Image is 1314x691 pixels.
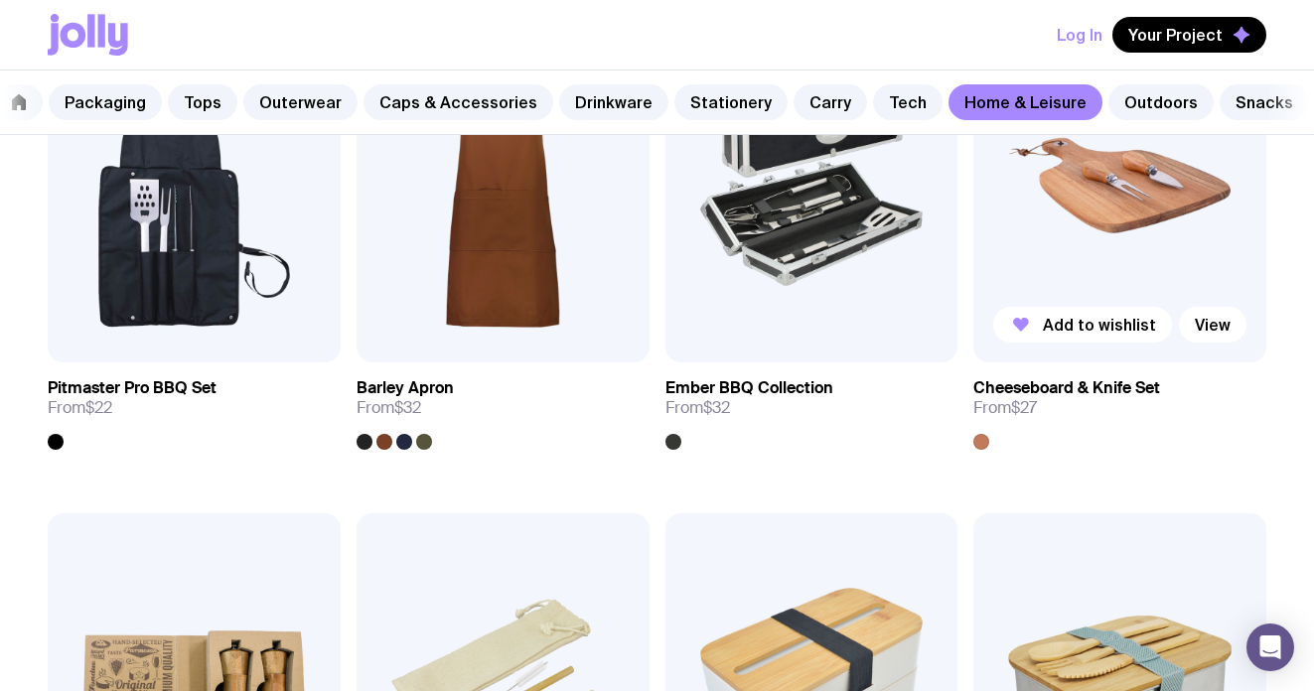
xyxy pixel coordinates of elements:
a: Ember BBQ CollectionFrom$32 [665,362,958,450]
a: Pitmaster Pro BBQ SetFrom$22 [48,362,341,450]
a: View [1179,307,1246,343]
h3: Cheeseboard & Knife Set [973,378,1160,398]
a: Stationery [674,84,788,120]
a: Drinkware [559,84,668,120]
span: From [973,398,1037,418]
button: Add to wishlist [993,307,1172,343]
h3: Pitmaster Pro BBQ Set [48,378,217,398]
a: Tops [168,84,237,120]
a: Tech [873,84,943,120]
span: $32 [394,397,421,418]
span: Add to wishlist [1043,315,1156,335]
span: $32 [703,397,730,418]
a: Packaging [49,84,162,120]
a: Caps & Accessories [364,84,553,120]
button: Your Project [1112,17,1266,53]
span: From [665,398,730,418]
span: $27 [1011,397,1037,418]
a: Carry [794,84,867,120]
a: Outerwear [243,84,358,120]
a: Outdoors [1108,84,1214,120]
h3: Ember BBQ Collection [665,378,833,398]
span: Your Project [1128,25,1223,45]
a: Barley ApronFrom$32 [357,362,650,450]
span: From [48,398,112,418]
button: Log In [1057,17,1102,53]
a: Home & Leisure [949,84,1102,120]
div: Open Intercom Messenger [1246,623,1294,671]
a: Cheeseboard & Knife SetFrom$27 [973,362,1266,450]
span: From [357,398,421,418]
span: $22 [85,397,112,418]
h3: Barley Apron [357,378,454,398]
a: Snacks [1220,84,1309,120]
